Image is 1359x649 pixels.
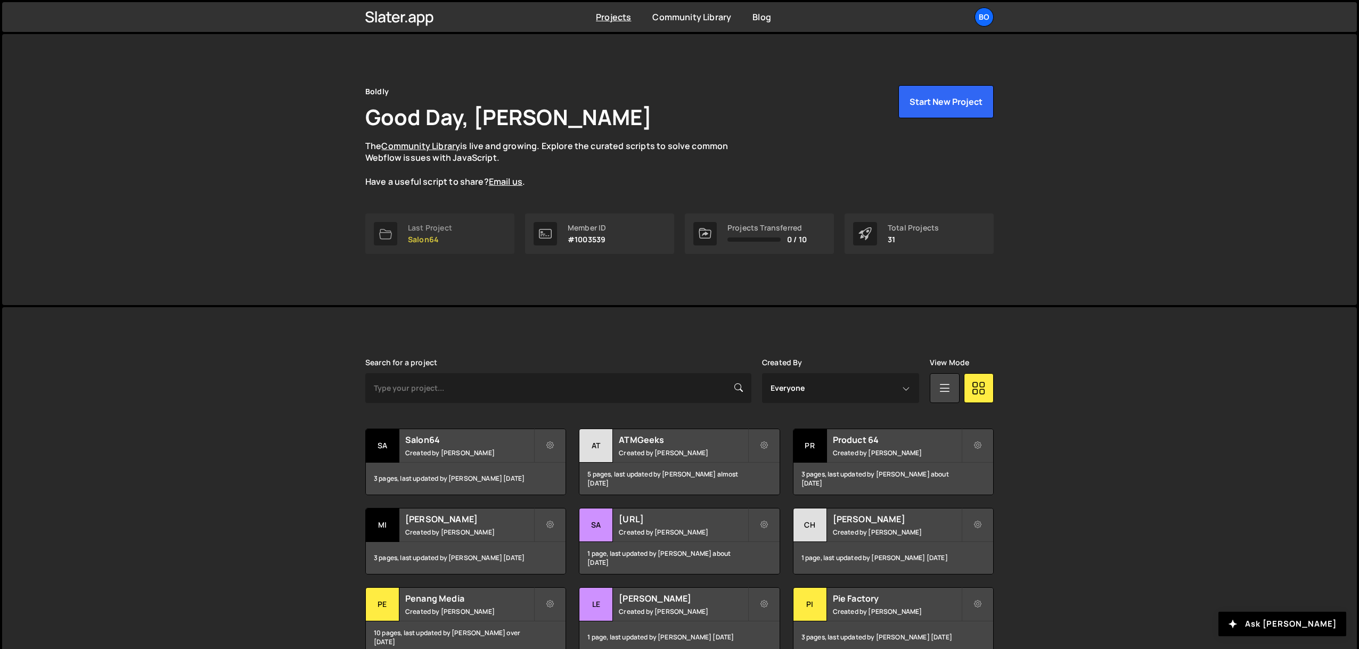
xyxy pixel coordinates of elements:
[579,429,780,495] a: AT ATMGeeks Created by [PERSON_NAME] 5 pages, last updated by [PERSON_NAME] almost [DATE]
[619,513,747,525] h2: [URL]
[833,593,961,604] h2: Pie Factory
[833,607,961,616] small: Created by [PERSON_NAME]
[793,463,993,495] div: 3 pages, last updated by [PERSON_NAME] about [DATE]
[405,528,534,537] small: Created by [PERSON_NAME]
[752,11,771,23] a: Blog
[793,542,993,574] div: 1 page, last updated by [PERSON_NAME] [DATE]
[365,429,566,495] a: Sa Salon64 Created by [PERSON_NAME] 3 pages, last updated by [PERSON_NAME] [DATE]
[579,542,779,574] div: 1 page, last updated by [PERSON_NAME] about [DATE]
[898,85,994,118] button: Start New Project
[975,7,994,27] a: Bo
[1218,612,1346,636] button: Ask [PERSON_NAME]
[405,513,534,525] h2: [PERSON_NAME]
[727,224,807,232] div: Projects Transferred
[579,508,780,574] a: SA [URL] Created by [PERSON_NAME] 1 page, last updated by [PERSON_NAME] about [DATE]
[619,528,747,537] small: Created by [PERSON_NAME]
[652,11,731,23] a: Community Library
[366,508,399,542] div: Mi
[366,542,566,574] div: 3 pages, last updated by [PERSON_NAME] [DATE]
[833,434,961,446] h2: Product 64
[793,429,827,463] div: Pr
[365,373,751,403] input: Type your project...
[366,463,566,495] div: 3 pages, last updated by [PERSON_NAME] [DATE]
[579,429,613,463] div: AT
[579,508,613,542] div: SA
[793,588,827,621] div: Pi
[762,358,803,367] label: Created By
[408,235,452,244] p: Salon64
[793,508,994,574] a: CH [PERSON_NAME] Created by [PERSON_NAME] 1 page, last updated by [PERSON_NAME] [DATE]
[619,434,747,446] h2: ATMGeeks
[489,176,522,187] a: Email us
[366,588,399,621] div: Pe
[579,588,613,621] div: Le
[833,448,961,457] small: Created by [PERSON_NAME]
[365,358,437,367] label: Search for a project
[596,11,631,23] a: Projects
[408,224,452,232] div: Last Project
[579,463,779,495] div: 5 pages, last updated by [PERSON_NAME] almost [DATE]
[930,358,969,367] label: View Mode
[888,235,939,244] p: 31
[365,508,566,574] a: Mi [PERSON_NAME] Created by [PERSON_NAME] 3 pages, last updated by [PERSON_NAME] [DATE]
[568,224,606,232] div: Member ID
[366,429,399,463] div: Sa
[619,607,747,616] small: Created by [PERSON_NAME]
[365,85,389,98] div: Boldly
[405,448,534,457] small: Created by [PERSON_NAME]
[888,224,939,232] div: Total Projects
[619,593,747,604] h2: [PERSON_NAME]
[793,429,994,495] a: Pr Product 64 Created by [PERSON_NAME] 3 pages, last updated by [PERSON_NAME] about [DATE]
[568,235,606,244] p: #1003539
[787,235,807,244] span: 0 / 10
[793,508,827,542] div: CH
[365,140,749,188] p: The is live and growing. Explore the curated scripts to solve common Webflow issues with JavaScri...
[833,528,961,537] small: Created by [PERSON_NAME]
[833,513,961,525] h2: [PERSON_NAME]
[381,140,460,152] a: Community Library
[365,213,514,254] a: Last Project Salon64
[405,607,534,616] small: Created by [PERSON_NAME]
[619,448,747,457] small: Created by [PERSON_NAME]
[405,434,534,446] h2: Salon64
[365,102,652,132] h1: Good Day, [PERSON_NAME]
[405,593,534,604] h2: Penang Media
